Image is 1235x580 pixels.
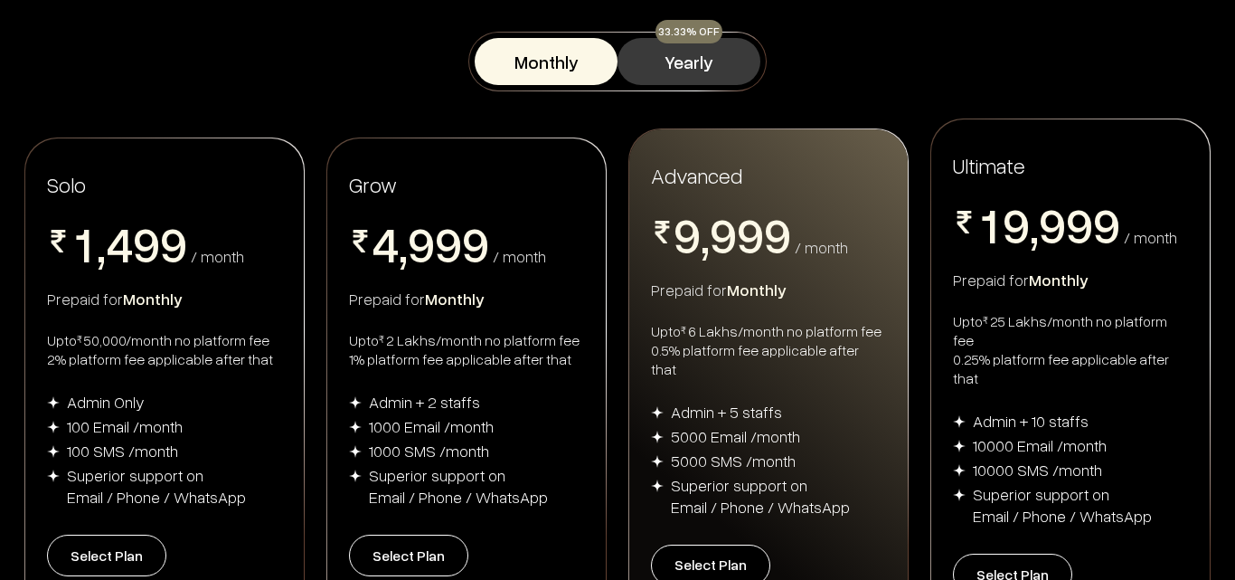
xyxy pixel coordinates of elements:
div: Prepaid for [349,288,584,309]
button: Select Plan [349,535,468,576]
img: img [349,421,362,433]
div: Admin + 10 staffs [973,410,1089,432]
div: Upto 6 Lakhs/month no platform fee 0.5% platform fee applicable after that [651,322,886,379]
img: img [349,470,362,482]
sup: ₹ [681,323,686,337]
span: 2 [70,268,97,317]
span: , [701,210,710,264]
div: 1000 SMS /month [369,440,489,461]
span: Monthly [425,289,485,309]
img: img [349,396,362,409]
span: 4 [372,219,399,268]
span: 9 [160,219,187,268]
img: pricing-rupee [47,230,70,252]
div: Admin + 5 staffs [671,401,782,423]
div: Admin Only [67,391,145,413]
div: Superior support on Email / Phone / WhatsApp [973,483,1152,527]
div: Superior support on Email / Phone / WhatsApp [67,464,246,508]
sup: ₹ [77,332,82,346]
span: 4 [106,219,133,268]
div: Upto 50,000/month no platform fee 2% platform fee applicable after that [47,331,282,369]
sup: ₹ [983,313,988,327]
span: 9 [408,219,435,268]
img: pricing-rupee [651,221,674,243]
sup: ₹ [379,332,384,346]
div: Prepaid for [651,279,886,300]
span: , [1030,200,1039,254]
span: Monthly [727,280,787,300]
span: 2 [976,249,1003,298]
span: 9 [1066,200,1093,249]
div: 10000 Email /month [973,434,1107,456]
div: 100 Email /month [67,415,183,437]
div: 33.33% OFF [655,20,722,43]
span: Monthly [123,289,183,309]
div: Admin + 2 staffs [369,391,480,413]
img: pricing-rupee [953,211,976,233]
span: 9 [435,219,462,268]
img: img [651,480,664,492]
span: 9 [1003,200,1030,249]
div: / month [493,248,546,264]
span: 1 [976,200,1003,249]
span: , [97,219,106,273]
div: Superior support on Email / Phone / WhatsApp [369,464,548,508]
div: 10000 SMS /month [973,459,1102,480]
img: img [47,445,60,458]
span: 9 [133,219,160,268]
span: 9 [1093,200,1120,249]
img: img [953,464,966,477]
div: 5000 Email /month [671,425,800,447]
img: img [349,445,362,458]
span: 5 [106,268,133,317]
img: img [651,406,664,419]
img: img [651,455,664,468]
img: img [953,440,966,452]
span: Ultimate [953,151,1025,179]
div: 1000 Email /month [369,415,494,437]
div: / month [191,248,244,264]
span: 9 [764,210,791,259]
div: / month [1124,229,1177,245]
div: Upto 25 Lakhs/month no platform fee 0.25% platform fee applicable after that [953,312,1188,388]
button: Yearly [617,38,760,85]
span: 9 [1039,200,1066,249]
img: img [953,489,966,501]
img: img [47,396,60,409]
span: Advanced [651,161,742,189]
span: 5 [372,268,399,317]
img: pricing-rupee [349,230,372,252]
span: 9 [737,210,764,259]
span: , [399,219,408,273]
img: img [47,421,60,433]
button: Monthly [475,38,617,85]
div: Superior support on Email / Phone / WhatsApp [671,474,850,518]
span: Grow [349,171,397,197]
div: Upto 2 Lakhs/month no platform fee 1% platform fee applicable after that [349,331,584,369]
div: 5000 SMS /month [671,450,796,471]
span: 1 [70,219,97,268]
img: img [47,470,60,482]
img: img [651,431,664,443]
span: 9 [674,210,701,259]
span: Solo [47,171,86,197]
span: Monthly [1029,270,1089,290]
span: 9 [462,219,489,268]
div: 100 SMS /month [67,440,178,461]
span: 9 [710,210,737,259]
div: Prepaid for [953,269,1188,290]
img: img [953,415,966,428]
button: Select Plan [47,535,166,576]
div: Prepaid for [47,288,282,309]
div: / month [795,239,848,255]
